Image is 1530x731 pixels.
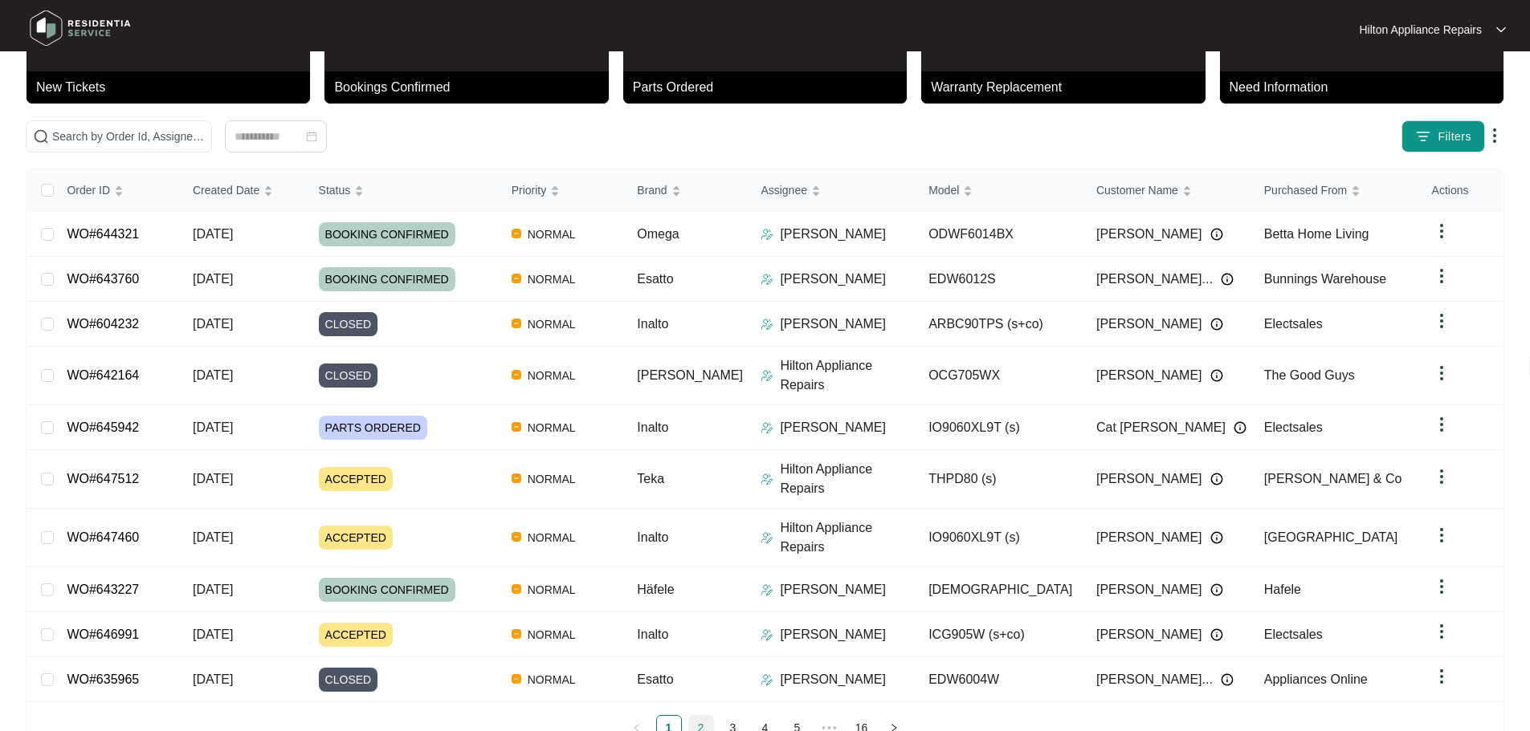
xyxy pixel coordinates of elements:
[1264,317,1323,331] span: Electsales
[780,460,916,498] p: Hilton Appliance Repairs
[916,450,1083,509] td: THPD80 (s)
[319,222,455,246] span: BOOKING CONFIRMED
[761,473,773,485] img: Assigner Icon
[1234,421,1246,434] img: Info icon
[1432,622,1451,641] img: dropdown arrow
[748,169,916,212] th: Assignee
[931,78,1205,97] p: Warranty Replacement
[193,272,233,286] span: [DATE]
[637,530,668,544] span: Inalto
[1264,627,1323,641] span: Electsales
[1496,26,1506,34] img: dropdown arrow
[67,583,139,596] a: WO#643227
[780,580,886,599] p: [PERSON_NAME]
[319,267,455,291] span: BOOKING CONFIRMED
[512,274,521,283] img: Vercel Logo
[67,472,139,485] a: WO#647512
[761,369,773,382] img: Assigner Icon
[1432,467,1451,486] img: dropdown arrow
[1096,469,1202,489] span: [PERSON_NAME]
[193,181,259,199] span: Created Date
[512,229,521,238] img: Vercel Logo
[521,270,582,289] span: NORMAL
[1096,181,1178,199] span: Customer Name
[1264,181,1347,199] span: Purchased From
[193,472,233,485] span: [DATE]
[180,169,306,212] th: Created Date
[780,315,886,334] p: [PERSON_NAME]
[1264,472,1402,485] span: [PERSON_NAME] & Co
[637,472,664,485] span: Teka
[780,356,916,395] p: Hilton Appliance Repairs
[67,420,139,434] a: WO#645942
[1096,315,1202,334] span: [PERSON_NAME]
[916,302,1083,347] td: ARBC90TPS (s+co)
[1264,420,1323,434] span: Electsales
[521,225,582,244] span: NORMAL
[761,273,773,286] img: Assigner Icon
[1210,473,1223,485] img: Info icon
[1251,169,1419,212] th: Purchased From
[67,672,139,686] a: WO#635965
[761,318,773,331] img: Assigner Icon
[1432,667,1451,686] img: dropdown arrow
[637,672,673,686] span: Esatto
[1264,368,1355,382] span: The Good Guys
[1210,318,1223,331] img: Info icon
[521,315,582,334] span: NORMAL
[67,627,139,641] a: WO#646991
[780,670,886,689] p: [PERSON_NAME]
[521,418,582,437] span: NORMAL
[512,584,521,594] img: Vercel Logo
[521,366,582,385] span: NORMAL
[633,78,907,97] p: Parts Ordered
[780,518,916,557] p: Hilton Appliance Repairs
[1264,227,1369,241] span: Betta Home Living
[334,78,608,97] p: Bookings Confirmed
[1096,270,1213,289] span: [PERSON_NAME]...
[1210,369,1223,382] img: Info icon
[521,625,582,644] span: NORMAL
[1096,528,1202,547] span: [PERSON_NAME]
[637,627,668,641] span: Inalto
[916,212,1083,257] td: ODWF6014BX
[761,628,773,641] img: Assigner Icon
[1432,221,1451,241] img: dropdown arrow
[512,422,521,432] img: Vercel Logo
[916,347,1083,405] td: OCG705WX
[1210,583,1223,596] img: Info icon
[67,317,139,331] a: WO#604232
[780,625,886,644] p: [PERSON_NAME]
[1083,169,1251,212] th: Customer Name
[319,181,351,199] span: Status
[637,420,668,434] span: Inalto
[67,181,110,199] span: Order ID
[193,420,233,434] span: [DATE]
[1432,415,1451,434] img: dropdown arrow
[928,181,959,199] span: Model
[761,421,773,434] img: Assigner Icon
[36,78,310,97] p: New Tickets
[624,169,748,212] th: Brand
[780,418,886,437] p: [PERSON_NAME]
[916,567,1083,612] td: [DEMOGRAPHIC_DATA]
[319,312,378,336] span: CLOSED
[780,270,886,289] p: [PERSON_NAME]
[319,416,427,440] span: PARTS ORDERED
[1210,228,1223,241] img: Info icon
[761,531,773,544] img: Assigner Icon
[1359,22,1482,38] p: Hilton Appliance Repairs
[1210,531,1223,544] img: Info icon
[319,467,393,491] span: ACCEPTED
[521,580,582,599] span: NORMAL
[637,181,667,199] span: Brand
[761,583,773,596] img: Assigner Icon
[193,317,233,331] span: [DATE]
[1415,128,1431,144] img: filter icon
[916,257,1083,302] td: EDW6012S
[512,319,521,328] img: Vercel Logo
[193,583,233,596] span: [DATE]
[1485,126,1504,145] img: dropdown arrow
[54,169,180,212] th: Order ID
[1221,673,1234,686] img: Info icon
